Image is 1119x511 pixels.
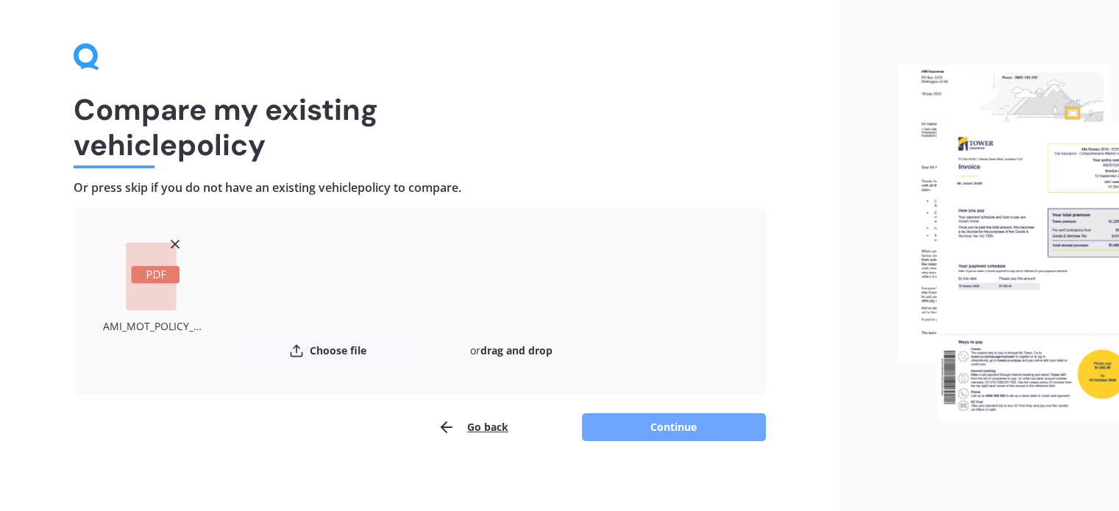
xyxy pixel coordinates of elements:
[438,412,508,442] button: Go back
[74,92,766,162] h1: Compare my existing vehicle policy
[103,316,202,336] div: AMI_MOT_POLICY_SCHEDULE_MOTA01402782_20250730223233872.pdf
[74,180,766,196] h4: Or press skip if you do not have an existing vehicle policy to compare.
[480,343,553,357] b: drag and drop
[419,336,603,365] div: or
[582,413,766,441] button: Continue
[898,65,1119,421] img: files.webp
[235,336,419,365] button: Choose file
